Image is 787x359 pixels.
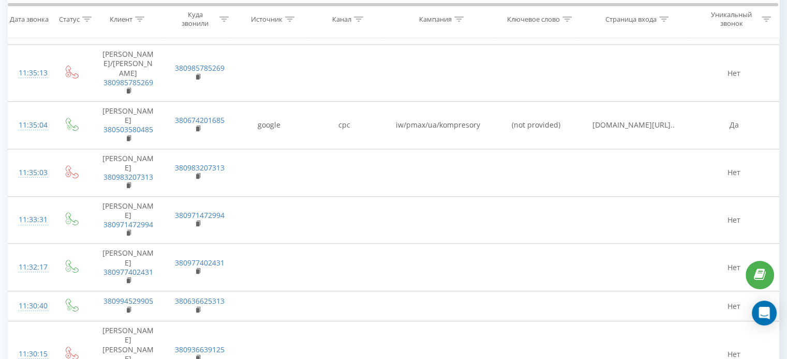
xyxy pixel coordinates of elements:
[19,63,42,83] div: 11:35:13
[110,15,132,24] div: Клиент
[605,15,657,24] div: Страница входа
[103,220,153,229] a: 380971472994
[92,149,164,196] td: [PERSON_NAME]
[689,149,779,196] td: Нет
[175,63,225,73] a: 380985785269
[175,163,225,173] a: 380983207313
[92,244,164,291] td: [PERSON_NAME]
[689,102,779,149] td: Да
[103,296,153,306] a: 380994529905
[174,11,217,28] div: Куда звонили
[231,102,307,149] td: google
[419,15,452,24] div: Кампания
[175,115,225,125] a: 380674201685
[19,163,42,183] div: 11:35:03
[92,196,164,244] td: [PERSON_NAME]
[103,172,153,182] a: 380983207313
[92,102,164,149] td: [PERSON_NAME]
[103,124,153,134] a: 380503580485
[175,210,225,220] a: 380971472994
[175,345,225,354] a: 380936639125
[507,15,560,24] div: Ключевое слово
[704,11,759,28] div: Уникальный звонок
[103,77,153,87] a: 380985785269
[689,45,779,102] td: Нет
[103,267,153,277] a: 380977402431
[19,115,42,135] div: 11:35:04
[752,301,777,325] div: Open Intercom Messenger
[689,244,779,291] td: Нет
[382,102,494,149] td: iw/pmax/ua/kompresory
[19,210,42,230] div: 11:33:31
[689,196,779,244] td: Нет
[19,257,42,277] div: 11:32:17
[175,258,225,268] a: 380977402431
[251,15,283,24] div: Источник
[10,15,49,24] div: Дата звонка
[59,15,80,24] div: Статус
[175,296,225,306] a: 380636625313
[19,296,42,316] div: 11:30:40
[494,102,577,149] td: (not provided)
[92,45,164,102] td: [PERSON_NAME]/[PERSON_NAME]
[307,102,382,149] td: cpc
[689,291,779,321] td: Нет
[332,15,351,24] div: Канал
[592,120,675,130] span: [DOMAIN_NAME][URL]..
